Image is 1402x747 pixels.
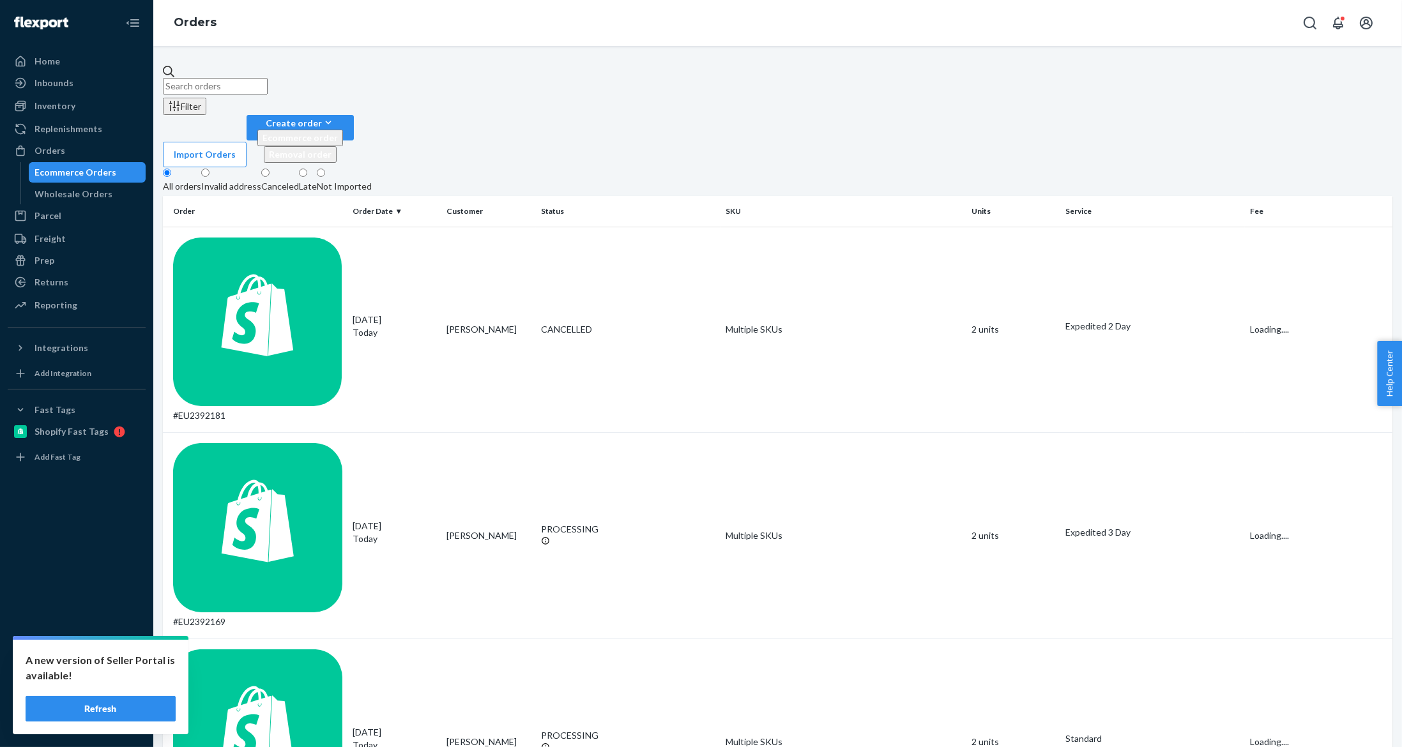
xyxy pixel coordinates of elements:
[966,227,1061,433] td: 2 units
[247,115,354,140] button: Create orderEcommerce orderRemoval order
[541,323,715,336] div: CANCELLED
[269,149,331,160] span: Removal order
[34,425,109,438] div: Shopify Fast Tags
[8,711,146,732] button: Give Feedback
[720,433,966,639] td: Multiple SKUs
[299,180,317,193] div: Late
[26,696,176,721] button: Refresh
[1065,320,1240,333] p: Expedited 2 Day
[34,276,68,289] div: Returns
[163,142,247,167] button: Import Orders
[257,130,343,146] button: Ecommerce order
[8,363,146,384] a: Add Integration
[536,196,720,227] th: Status
[1245,433,1392,639] td: Loading....
[34,123,102,135] div: Replenishments
[14,17,68,29] img: Flexport logo
[8,690,146,710] a: Help Center
[720,196,966,227] th: SKU
[34,342,88,354] div: Integrations
[168,100,201,113] div: Filter
[34,100,75,112] div: Inventory
[441,227,536,433] td: [PERSON_NAME]
[34,451,80,462] div: Add Fast Tag
[353,520,437,545] div: [DATE]
[8,400,146,420] button: Fast Tags
[720,227,966,433] td: Multiple SKUs
[8,140,146,161] a: Orders
[8,51,146,72] a: Home
[1065,526,1240,539] p: Expedited 3 Day
[164,4,227,41] ol: breadcrumbs
[8,338,146,358] button: Integrations
[261,169,270,177] input: Canceled
[541,523,715,536] div: PROCESSING
[35,166,117,179] div: Ecommerce Orders
[163,169,171,177] input: All orders
[263,132,338,143] span: Ecommerce order
[347,196,442,227] th: Order Date
[34,368,91,379] div: Add Integration
[35,188,113,200] div: Wholesale Orders
[34,209,61,222] div: Parcel
[1353,10,1379,36] button: Open account menu
[29,184,146,204] a: Wholesale Orders
[1060,196,1245,227] th: Service
[34,77,73,89] div: Inbounds
[317,180,372,193] div: Not Imported
[34,144,65,157] div: Orders
[1377,341,1402,406] button: Help Center
[34,299,77,312] div: Reporting
[299,169,307,177] input: Late
[441,433,536,639] td: [PERSON_NAME]
[8,272,146,292] a: Returns
[353,532,437,545] p: Today
[34,232,66,245] div: Freight
[173,238,342,423] div: #EU2392181
[163,78,268,94] input: Search orders
[29,162,146,183] a: Ecommerce Orders
[163,196,347,227] th: Order
[8,119,146,139] a: Replenishments
[8,646,146,667] a: Settings
[174,15,217,29] a: Orders
[966,196,1061,227] th: Units
[261,180,299,193] div: Canceled
[8,295,146,315] a: Reporting
[120,10,146,36] button: Close Navigation
[1245,196,1392,227] th: Fee
[446,206,531,216] div: Customer
[8,447,146,467] a: Add Fast Tag
[264,146,337,163] button: Removal order
[34,404,75,416] div: Fast Tags
[201,169,210,177] input: Invalid address
[34,254,54,267] div: Prep
[8,73,146,93] a: Inbounds
[8,421,146,442] a: Shopify Fast Tags
[8,229,146,249] a: Freight
[353,326,437,339] p: Today
[173,443,342,628] div: #EU2392169
[26,653,176,683] p: A new version of Seller Portal is available!
[966,433,1061,639] td: 2 units
[8,96,146,116] a: Inventory
[8,250,146,271] a: Prep
[1245,227,1392,433] td: Loading....
[317,169,325,177] input: Not Imported
[541,729,715,742] div: PROCESSING
[163,180,201,193] div: All orders
[8,206,146,226] a: Parcel
[1297,10,1323,36] button: Open Search Box
[257,116,343,130] div: Create order
[201,180,261,193] div: Invalid address
[353,313,437,339] div: [DATE]
[8,668,146,688] a: Talk to Support
[163,98,206,115] button: Filter
[34,55,60,68] div: Home
[1065,732,1240,745] p: Standard
[1325,10,1351,36] button: Open notifications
